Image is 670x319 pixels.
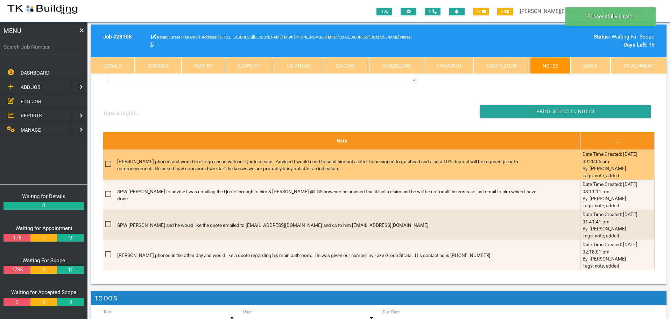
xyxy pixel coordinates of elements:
[424,57,474,74] a: Variation
[400,35,412,40] b: Notes:
[369,57,424,74] a: Scheduling
[117,158,544,172] p: [PERSON_NAME] phoned and would like to go ahead with our Quote please. Advised I would need to se...
[3,266,30,274] a: 1785
[571,57,610,74] a: Email
[103,105,155,121] input: Type a tag(s)...
[11,289,76,296] a: Waiting for Accepted Scope
[581,150,655,180] td: Date Time Created: [DATE] 09:28:06 am By: [PERSON_NAME] Tags: note, added
[225,57,274,74] a: Scope 0-1
[103,309,112,315] label: Type
[30,298,57,306] a: 0
[157,35,200,40] span: Strata Plan 69001
[328,35,332,40] b: M:
[30,234,57,242] a: 1
[57,266,84,274] a: 10
[480,105,651,118] input: Print Selected Notes
[182,57,225,74] a: Report
[474,57,530,74] a: Completion
[15,225,72,231] a: Waiting for Appointment
[3,234,30,242] a: 178
[30,266,57,274] a: 3
[3,43,84,51] label: Search Job Number
[157,35,168,40] b: Name:
[323,57,369,74] a: GA Conf
[202,35,283,40] span: [STREET_ADDRESS][PERSON_NAME]
[581,180,655,210] td: Date Time Created: [DATE] 03:11:11 pm By: [PERSON_NAME] Tags: note, added
[21,84,41,90] span: ADD JOB
[57,234,84,242] a: 9
[425,8,440,15] span: 0
[581,240,655,270] td: Date Time Created: [DATE] 02:18:01 pm By: [PERSON_NAME] Tags: note, added
[22,193,65,200] a: Waiting for Details
[383,309,400,315] label: Due Date
[611,57,667,74] a: Attachment
[57,298,84,306] a: 0
[289,35,327,40] span: [PHONE_NUMBER]
[594,34,610,40] b: Status:
[91,291,667,305] h1: To Do's
[117,188,544,202] p: SPW [PERSON_NAME] to advise I was emailing the Quote through to him & [PERSON_NAME] @LGS however ...
[376,8,392,15] span: 0
[333,35,399,40] span: [EMAIL_ADDRESS][DOMAIN_NAME]
[581,210,655,240] td: Date Time Created: [DATE] 01:41:41 pm By: [PERSON_NAME] Tags: note, added
[21,70,49,76] span: DASHBOARD
[289,35,293,40] b: W:
[103,34,132,40] b: Job # 28108
[623,42,647,48] b: Days Left:
[3,202,84,210] a: 0
[473,8,489,15] span: 22
[202,35,217,40] b: Address:
[581,132,655,150] th: ...
[522,33,654,49] div: Waiting For Scope 15
[150,42,154,48] a: Click here copy customer information.
[565,7,656,26] div: Successfully saved.
[21,98,41,104] span: EDIT JOB
[7,4,78,15] img: s3file
[243,309,252,315] label: User
[22,257,65,264] a: Waiting For Scope
[91,57,134,74] a: Details
[284,35,288,40] b: H:
[21,113,42,118] span: REPORTS
[530,57,571,74] a: Notes
[3,26,21,35] span: MENU
[134,57,181,74] a: Booking
[117,222,544,229] p: SPW [PERSON_NAME] and he would like the quote emailed to [EMAIL_ADDRESS][DOMAIN_NAME] and cc to h...
[103,132,580,150] th: Note
[497,8,513,15] span: 4
[117,252,544,259] p: [PERSON_NAME] phoned in the other day and would like a quote regarding his main bathroom. He was ...
[274,57,323,74] a: Go Ahead
[21,127,41,133] span: MANAGE
[412,75,416,82] div: Press the Up and Down arrow keys to resize the editor.
[333,35,337,40] b: E:
[3,298,30,306] a: 3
